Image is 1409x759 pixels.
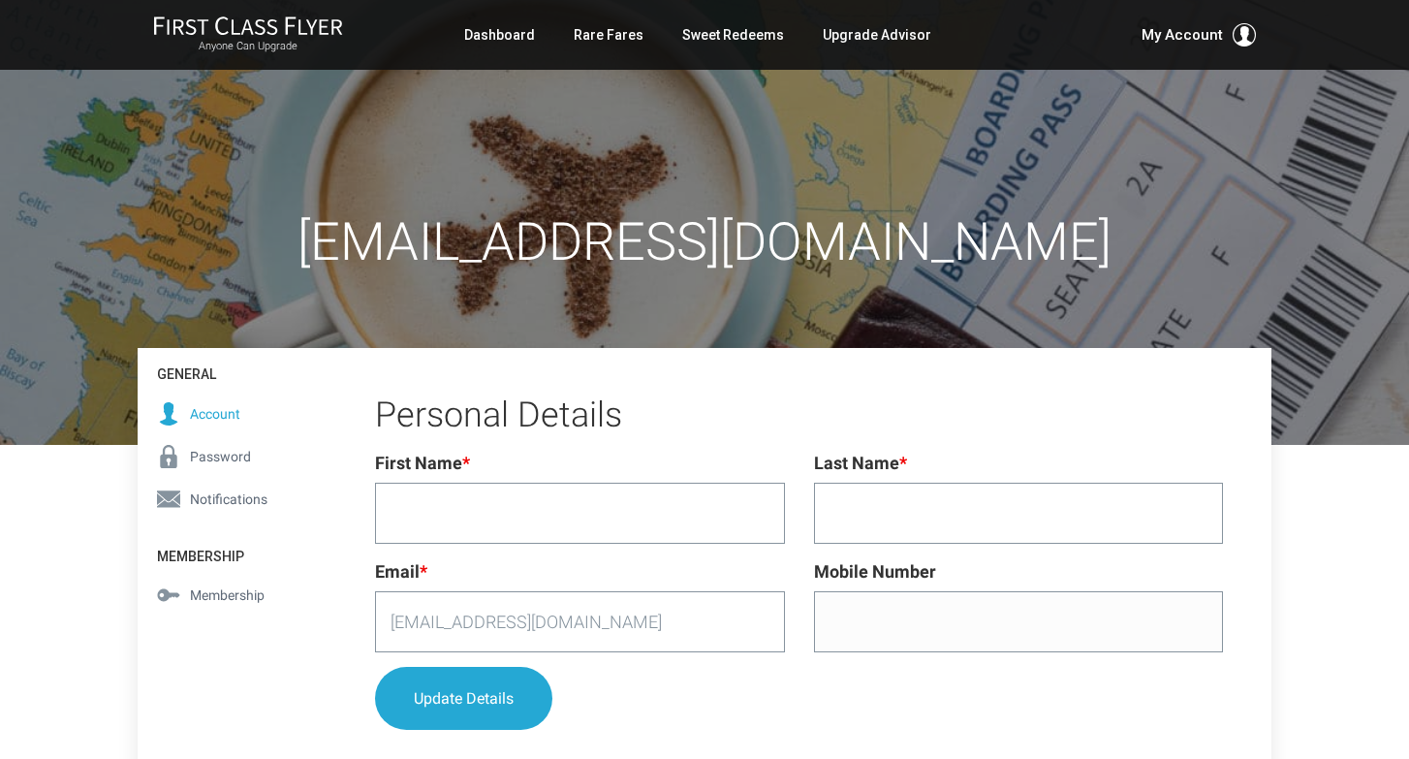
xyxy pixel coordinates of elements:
label: Email [375,558,427,586]
a: Sweet Redeems [682,17,784,52]
h2: Personal Details [375,396,1223,435]
a: Rare Fares [574,17,643,52]
a: Dashboard [464,17,535,52]
small: Anyone Can Upgrade [153,40,343,53]
img: First Class Flyer [153,16,343,36]
a: Membership [138,574,327,617]
button: My Account [1142,23,1256,47]
span: My Account [1142,23,1223,47]
a: First Class FlyerAnyone Can Upgrade [153,16,343,54]
h1: [EMAIL_ADDRESS][DOMAIN_NAME] [138,213,1271,270]
label: First Name [375,450,470,478]
a: Upgrade Advisor [823,17,931,52]
form: Profile - Personal Details [375,450,1223,744]
span: Password [190,446,251,467]
a: Account [138,393,327,435]
label: Mobile Number [814,558,936,586]
h4: Membership [138,530,327,574]
button: Update Details [375,667,552,730]
a: Password [138,435,327,478]
h4: General [138,348,327,392]
a: Notifications [138,478,327,521]
span: Notifications [190,489,267,510]
label: Last Name [814,450,907,478]
span: Account [190,403,240,425]
span: Membership [190,585,265,606]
